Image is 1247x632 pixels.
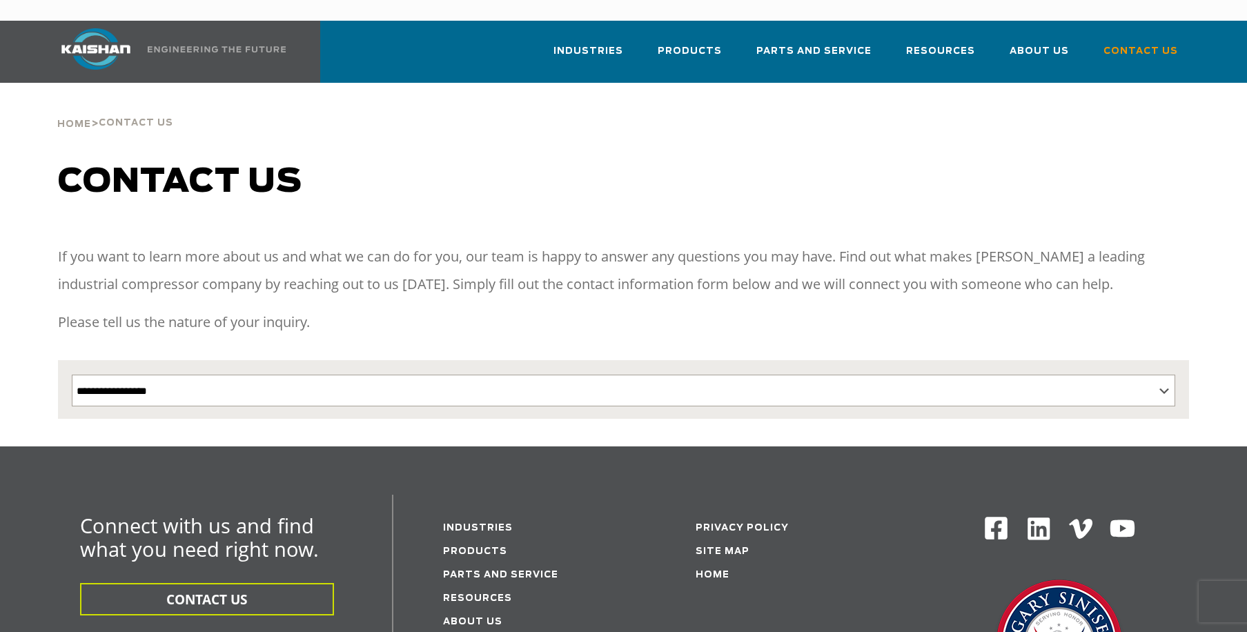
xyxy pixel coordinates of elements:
[80,512,319,562] span: Connect with us and find what you need right now.
[80,583,334,615] button: CONTACT US
[1069,519,1092,539] img: Vimeo
[44,21,288,83] a: Kaishan USA
[57,117,91,130] a: Home
[696,547,749,556] a: Site Map
[906,43,975,59] span: Resources
[443,594,512,603] a: Resources
[658,43,722,59] span: Products
[1010,43,1069,59] span: About Us
[756,33,872,80] a: Parts and Service
[44,28,148,70] img: kaishan logo
[99,119,173,128] span: Contact Us
[696,571,729,580] a: Home
[57,120,91,129] span: Home
[58,166,302,199] span: Contact us
[57,83,173,135] div: >
[553,43,623,59] span: Industries
[553,33,623,80] a: Industries
[1010,33,1069,80] a: About Us
[756,43,872,59] span: Parts and Service
[443,618,502,626] a: About Us
[1109,515,1136,542] img: Youtube
[443,524,513,533] a: Industries
[1103,33,1178,80] a: Contact Us
[58,308,1188,336] p: Please tell us the nature of your inquiry.
[658,33,722,80] a: Products
[148,46,286,52] img: Engineering the future
[906,33,975,80] a: Resources
[983,515,1009,541] img: Facebook
[696,524,789,533] a: Privacy Policy
[1025,515,1052,542] img: Linkedin
[58,243,1188,298] p: If you want to learn more about us and what we can do for you, our team is happy to answer any qu...
[443,547,507,556] a: Products
[1103,43,1178,59] span: Contact Us
[443,571,558,580] a: Parts and service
